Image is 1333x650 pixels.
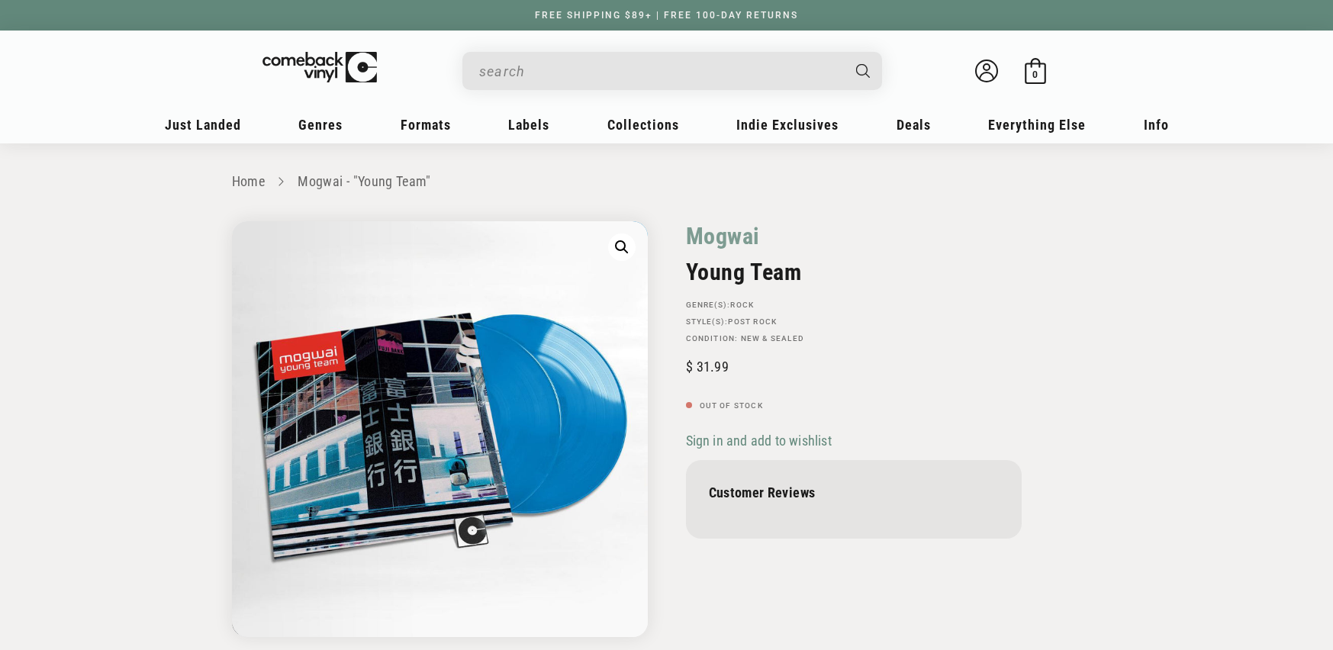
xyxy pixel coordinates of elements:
a: Home [232,173,265,189]
span: Collections [607,117,679,133]
button: Sign in and add to wishlist [686,432,836,449]
a: Rock [730,301,754,309]
h2: Young Team [686,259,1022,285]
a: Mogwai - "Young Team" [298,173,431,189]
span: Formats [401,117,451,133]
span: 31.99 [686,359,729,375]
span: Sign in and add to wishlist [686,433,832,449]
p: Condition: New & Sealed [686,334,1022,343]
a: Post Rock [728,317,777,326]
span: Labels [508,117,549,133]
span: 0 [1032,69,1038,80]
span: Genres [298,117,343,133]
input: search [479,56,841,87]
span: $ [686,359,693,375]
button: Search [842,52,884,90]
a: FREE SHIPPING $89+ | FREE 100-DAY RETURNS [520,10,813,21]
span: Just Landed [165,117,241,133]
p: GENRE(S): [686,301,1022,310]
p: Out of stock [686,401,1022,410]
div: Search [462,52,882,90]
p: STYLE(S): [686,317,1022,327]
span: Deals [897,117,931,133]
span: Info [1144,117,1169,133]
a: Mogwai [686,221,761,251]
span: Indie Exclusives [736,117,839,133]
p: Customer Reviews [709,484,999,500]
span: Everything Else [988,117,1086,133]
nav: breadcrumbs [232,171,1102,193]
